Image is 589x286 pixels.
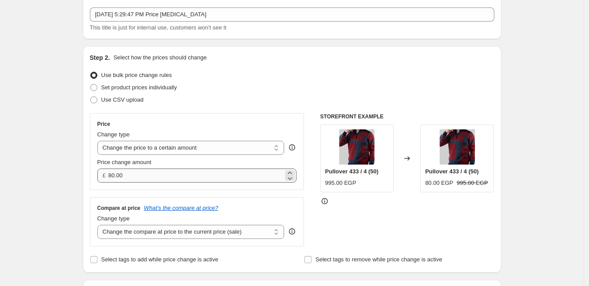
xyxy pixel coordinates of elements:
div: help [288,227,296,236]
span: Select tags to remove while price change is active [315,256,442,263]
div: 995.00 EGP [325,179,356,187]
h2: Step 2. [90,53,110,62]
h6: STOREFRONT EXAMPLE [320,113,494,120]
span: This title is just for internal use, customers won't see it [90,24,226,31]
div: 80.00 EGP [425,179,453,187]
span: £ [103,172,106,179]
span: Select tags to add while price change is active [101,256,219,263]
img: IMG_7046_1_1_80x.jpg [440,129,475,165]
h3: Compare at price [97,205,141,212]
h3: Price [97,121,110,128]
span: Change type [97,215,130,222]
span: Use CSV upload [101,96,144,103]
input: 30% off holiday sale [90,7,494,22]
input: 80.00 [108,169,283,183]
span: Change type [97,131,130,138]
span: Pullover 433 / 4 (50) [325,168,378,175]
img: IMG_7046_1_1_80x.jpg [339,129,374,165]
span: Use bulk price change rules [101,72,172,78]
span: Pullover 433 / 4 (50) [425,168,478,175]
span: Price change amount [97,159,152,165]
strike: 995.00 EGP [457,179,488,187]
p: Select how the prices should change [113,53,207,62]
span: Set product prices individually [101,84,177,91]
button: What's the compare at price? [144,205,219,211]
div: help [288,143,296,152]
